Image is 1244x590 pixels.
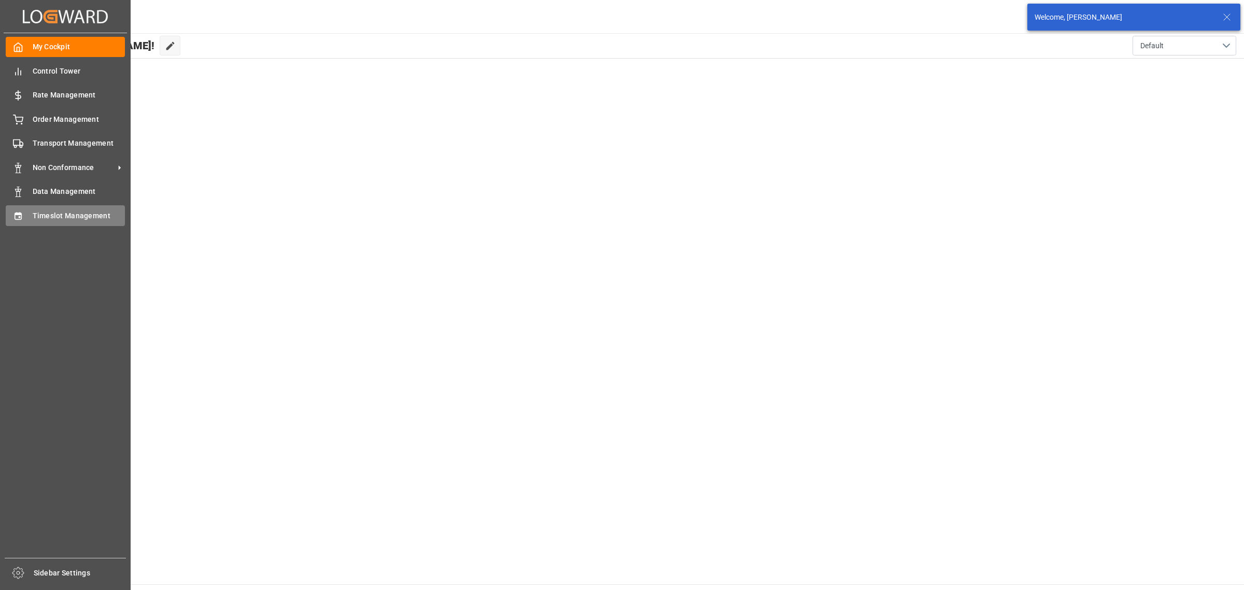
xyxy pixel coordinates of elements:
span: Non Conformance [33,162,115,173]
a: Data Management [6,181,125,202]
span: Control Tower [33,66,125,77]
a: Rate Management [6,85,125,105]
a: Control Tower [6,61,125,81]
span: Default [1140,40,1164,51]
a: Order Management [6,109,125,129]
span: Sidebar Settings [34,568,126,579]
div: Welcome, [PERSON_NAME] [1035,12,1213,23]
span: Rate Management [33,90,125,101]
a: My Cockpit [6,37,125,57]
button: open menu [1133,36,1236,55]
a: Timeslot Management [6,205,125,226]
a: Transport Management [6,133,125,153]
span: Transport Management [33,138,125,149]
span: Order Management [33,114,125,125]
span: My Cockpit [33,41,125,52]
span: Timeslot Management [33,210,125,221]
span: Data Management [33,186,125,197]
